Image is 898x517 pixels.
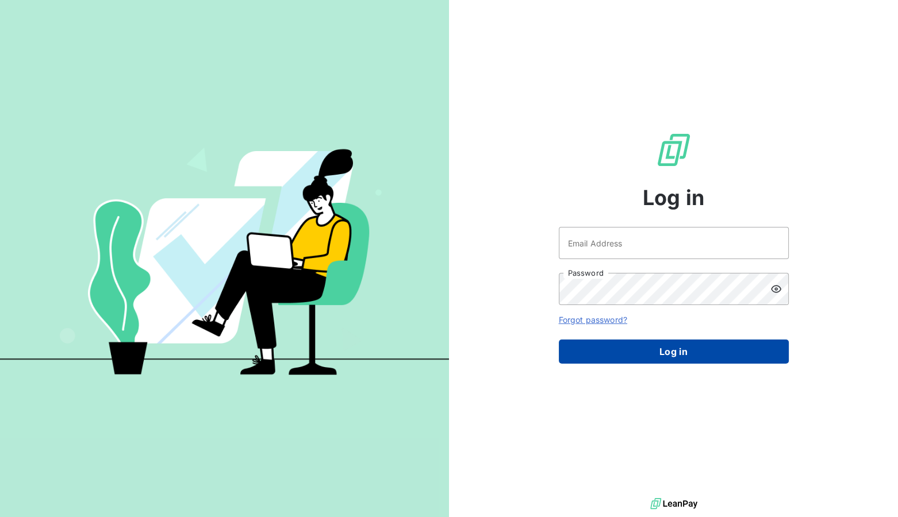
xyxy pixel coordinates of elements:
img: LeanPay Logo [655,132,692,168]
img: logo [650,495,697,512]
input: placeholder [559,227,789,259]
button: Log in [559,339,789,364]
a: Forgot password? [559,315,627,325]
span: Log in [643,182,704,213]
